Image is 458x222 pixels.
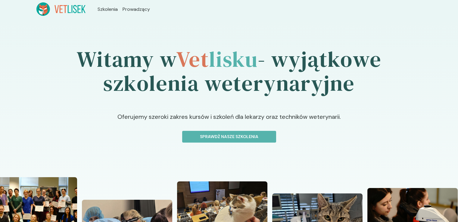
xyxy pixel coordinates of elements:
p: Oferujemy szeroki zakres kursów i szkoleń dla lekarzy oraz techników weterynarii. [76,112,382,131]
p: Sprawdź nasze szkolenia [187,134,271,140]
button: Sprawdź nasze szkolenia [182,131,276,143]
a: Prowadzący [123,6,150,13]
h1: Witamy w - wyjątkowe szkolenia weterynaryjne [36,30,422,112]
span: Vet [176,44,209,74]
span: lisku [209,44,258,74]
a: Szkolenia [98,6,118,13]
